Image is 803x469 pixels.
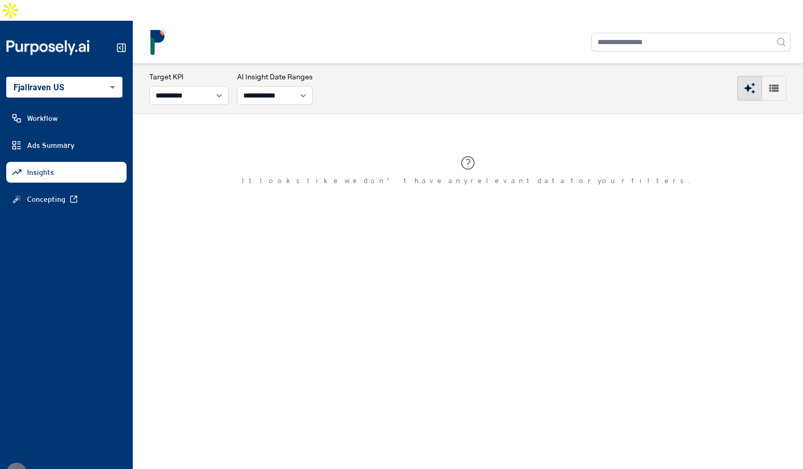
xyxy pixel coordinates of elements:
[6,135,127,156] a: Ads Summary
[6,108,127,129] a: Workflow
[27,113,58,123] span: Workflow
[6,162,127,183] a: Insights
[145,29,171,55] img: logo
[6,189,127,210] a: Concepting
[237,72,313,82] h3: AI Insight Date Ranges
[6,77,122,98] div: Fjallraven US
[242,175,694,186] p: It looks like we don't have any relevant data for your filters.
[27,167,54,177] span: Insights
[149,72,229,82] h3: Target KPI
[27,140,75,150] span: Ads Summary
[27,194,65,204] span: Concepting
